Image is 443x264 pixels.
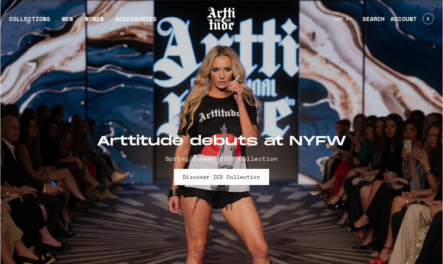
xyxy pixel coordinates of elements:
h2: Arttitude debuts at NYFW [97,133,346,150]
div: ACCESSORIES [116,14,157,29]
a: SEARCH [357,11,385,26]
p: Spring/Summer 2026 Collection [97,154,346,163]
a: WOMEN [85,14,104,29]
span: 1 [427,17,429,21]
a: ACCOUNT [385,11,417,26]
a: MEN [62,14,73,29]
span: USD $ [335,16,349,22]
img: Arttitude [207,6,236,31]
button: USD $ [330,11,357,27]
ul: Main navigation [3,14,162,29]
a: Discover IED Collection [174,169,269,185]
a: Open cart [417,10,434,27]
div: COLLECTIONS [9,14,50,29]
